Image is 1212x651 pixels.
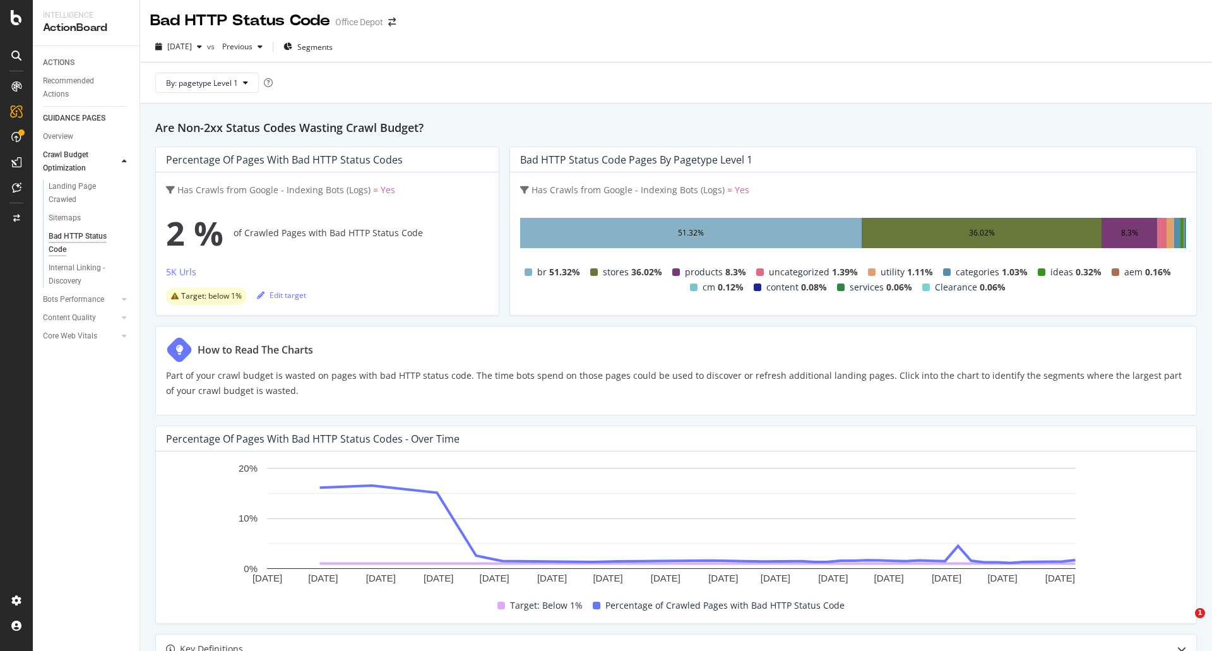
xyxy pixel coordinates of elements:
span: = [727,184,732,196]
span: 2 % [166,208,223,258]
span: aem [1124,265,1143,280]
div: Edit target [257,290,306,301]
span: 0.06% [980,280,1006,295]
text: 20% [239,463,258,474]
span: = [373,184,378,196]
text: [DATE] [818,573,848,584]
span: Target: Below 1% [510,598,583,613]
span: br [537,265,547,280]
span: utility [881,265,905,280]
div: warning label [166,287,247,305]
span: 0.32% [1076,265,1102,280]
span: 36.02% [631,265,662,280]
div: 51.32% [678,225,704,241]
a: Content Quality [43,311,118,325]
button: [DATE] [150,37,207,57]
span: 0.06% [886,280,912,295]
div: Recommended Actions [43,75,119,101]
div: Crawl Budget Optimization [43,148,109,175]
text: [DATE] [651,573,680,584]
span: cm [703,280,715,295]
a: Crawl Budget Optimization [43,148,118,175]
text: 10% [239,513,258,524]
div: Bad HTTP Status Code [150,10,330,32]
div: 8.3% [1121,225,1138,241]
a: ACTIONS [43,56,131,69]
a: Landing Page Crawled [49,180,131,206]
span: 0.16% [1145,265,1171,280]
text: [DATE] [1045,573,1075,584]
a: Sitemaps [49,212,131,225]
div: Bots Performance [43,293,104,306]
text: [DATE] [480,573,509,584]
span: 0.12% [718,280,744,295]
div: of Crawled Pages with Bad HTTP Status Code [166,208,489,258]
div: 5K Urls [166,266,196,278]
a: Bots Performance [43,293,118,306]
span: Segments [297,42,333,52]
text: [DATE] [252,573,282,584]
span: Percentage of Crawled Pages with Bad HTTP Status Code [605,598,845,613]
span: 2025 Aug. 16th [167,41,192,52]
span: 8.3% [725,265,746,280]
text: [DATE] [932,573,961,584]
div: Landing Page Crawled [49,180,119,206]
text: [DATE] [874,573,904,584]
span: 51.32% [549,265,580,280]
div: Percentage of Pages with Bad HTTP Status Codes [166,153,403,166]
text: [DATE] [366,573,396,584]
a: GUIDANCE PAGES [43,112,131,125]
div: arrow-right-arrow-left [388,18,396,27]
span: categories [956,265,999,280]
span: By: pagetype Level 1 [166,78,238,88]
div: Office Depot [335,16,383,28]
a: Bad HTTP Status Code [49,230,131,256]
div: ActionBoard [43,21,129,35]
span: stores [603,265,629,280]
span: Yes [735,184,749,196]
text: [DATE] [308,573,338,584]
span: Yes [381,184,395,196]
div: Percentage of Pages with Bad HTTP Status Codes - Over Time [166,433,460,445]
text: [DATE] [761,573,790,584]
span: Clearance [935,280,977,295]
div: Content Quality [43,311,96,325]
text: [DATE] [987,573,1017,584]
a: Internal Linking - Discovery [49,261,131,288]
svg: A chart. [166,462,1177,588]
text: [DATE] [708,573,738,584]
text: 0% [244,563,258,574]
span: Target: below 1% [181,292,242,300]
span: content [766,280,799,295]
span: 1.39% [832,265,858,280]
div: Internal Linking - Discovery [49,261,121,288]
p: Part of your crawl budget is wasted on pages with bad HTTP status code. The time bots spend on th... [166,368,1186,398]
text: [DATE] [424,573,453,584]
button: 5K Urls [166,265,196,285]
span: 1.03% [1002,265,1028,280]
div: Intelligence [43,10,129,21]
span: 1.11% [907,265,933,280]
span: vs [207,41,217,52]
span: Previous [217,41,252,52]
span: Has Crawls from Google - Indexing Bots (Logs) [177,184,371,196]
iframe: Intercom live chat [1169,608,1199,638]
button: By: pagetype Level 1 [155,73,259,93]
div: Bad HTTP Status Code Pages by pagetype Level 1 [520,153,752,166]
div: ACTIONS [43,56,74,69]
a: Core Web Vitals [43,330,118,343]
div: Sitemaps [49,212,81,225]
div: Core Web Vitals [43,330,97,343]
text: [DATE] [593,573,622,584]
span: ideas [1050,265,1073,280]
div: 36.02% [969,225,995,241]
a: Overview [43,130,131,143]
div: Overview [43,130,73,143]
span: 0.08% [801,280,827,295]
div: GUIDANCE PAGES [43,112,105,125]
button: Edit target [257,285,306,305]
span: 1 [1195,608,1205,618]
a: Recommended Actions [43,75,131,101]
button: Segments [278,37,338,57]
